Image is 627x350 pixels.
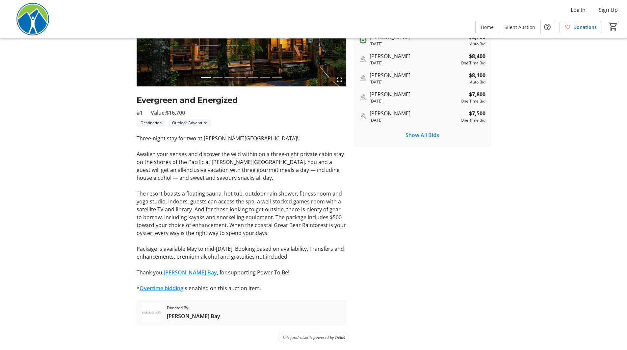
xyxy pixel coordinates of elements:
a: Overtime bidding [140,285,183,292]
div: [DATE] [370,60,458,66]
span: This fundraiser is powered by [282,335,334,340]
span: Donated By: [167,305,220,311]
p: Package is available May to mid-[DATE]. Booking based on availability. Transfers and enhancements... [137,245,346,261]
p: Awaken your senses and discover the wild within on a three-night private cabin stay on the shores... [137,150,346,182]
p: The resort boasts a floating sauna, hot tub, outdoor rain shower, fitness room and yoga studio. I... [137,190,346,237]
strong: $7,800 [469,90,485,98]
button: Cart [607,21,619,33]
button: Sign Up [593,5,623,15]
div: [PERSON_NAME] [370,52,458,60]
div: One Time Bid [461,98,485,104]
span: Donations [573,24,597,31]
div: Auto Bid [469,79,485,85]
button: Log In [565,5,591,15]
span: Sign Up [599,6,618,14]
div: [PERSON_NAME] [370,71,466,79]
div: Auto Bid [469,41,485,47]
a: Donations [560,21,602,33]
tr-label-badge: Outdoor Adventure [168,119,211,127]
div: [PERSON_NAME] [370,109,458,117]
div: [PERSON_NAME] [370,90,458,98]
div: [DATE] [370,41,466,47]
span: Silent Auction [505,24,535,31]
span: Log In [571,6,586,14]
span: #1 [137,109,143,117]
p: * is enabled on this auction item. [137,284,346,292]
tr-label-badge: Destination [137,119,166,127]
p: Three-night stay for two at [PERSON_NAME][GEOGRAPHIC_DATA]! [137,134,346,142]
mat-icon: fullscreen [335,76,343,84]
a: Silent Auction [499,21,540,33]
p: Thank you, , for supporting Power To Be! [137,268,346,276]
span: Show All Bids [405,131,439,139]
button: Show All Bids [359,128,485,142]
h2: Evergreen and Energized [137,94,346,106]
img: Nimmo Bay [142,303,162,322]
span: Value: $16,700 [151,109,185,117]
a: [PERSON_NAME] Bay [164,269,217,276]
strong: $8,100 [469,71,485,79]
div: [DATE] [370,79,466,85]
a: Home [476,21,499,33]
img: Power To Be's Logo [4,3,63,35]
div: [DATE] [370,98,458,104]
mat-icon: Outbid [359,74,367,82]
span: [PERSON_NAME] Bay [167,312,220,320]
div: One Time Bid [461,117,485,123]
mat-icon: Outbid [359,93,367,101]
div: One Time Bid [461,60,485,66]
button: Help [541,20,554,34]
span: Home [481,24,494,31]
div: [DATE] [370,117,458,123]
mat-icon: Outbid [359,36,367,44]
mat-icon: Outbid [359,55,367,63]
strong: $7,500 [469,109,485,117]
mat-icon: Outbid [359,112,367,120]
img: Trellis Logo [335,335,345,340]
strong: $8,400 [469,52,485,60]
